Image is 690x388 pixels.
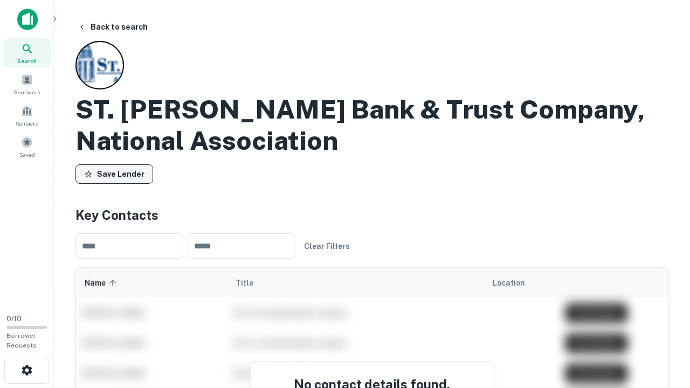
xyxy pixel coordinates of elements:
img: capitalize-icon.png [17,9,38,30]
span: Contacts [16,119,38,128]
h2: ST. [PERSON_NAME] Bank & Trust Company, National Association [75,94,668,156]
a: Saved [3,132,51,161]
span: 0 / 10 [6,315,22,323]
button: Clear Filters [300,237,354,256]
a: Search [3,38,51,67]
button: Back to search [73,17,152,37]
a: Contacts [3,101,51,130]
span: Search [17,57,37,65]
span: Borrower Requests [6,332,37,349]
button: Save Lender [75,164,153,184]
h4: Key Contacts [75,205,668,225]
a: Borrowers [3,70,51,99]
span: Borrowers [14,88,40,96]
span: Saved [19,150,35,159]
iframe: Chat Widget [636,302,690,354]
